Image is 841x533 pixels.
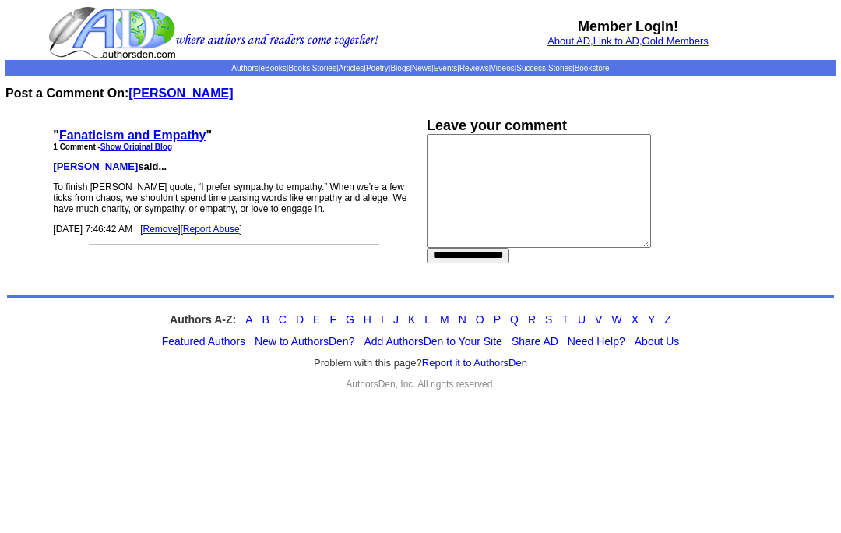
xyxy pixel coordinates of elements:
a: M [440,313,449,326]
strong: Authors A-Z: [170,313,236,326]
a: Fanaticism and Empathy [59,129,206,142]
a: V [595,313,602,326]
a: X [632,313,639,326]
a: Link to AD [593,35,639,47]
a: S [545,313,552,326]
a: Add AuthorsDen to Your Site [364,335,501,348]
a: About Us [635,335,680,348]
a: Stories [312,64,336,72]
a: Events [434,64,458,72]
a: News [412,64,431,72]
a: Reviews [459,64,489,72]
a: Featured Authors [162,335,245,348]
a: Books [288,64,310,72]
div: AuthorsDen, Inc. All rights reserved. [7,379,834,390]
a: H [364,313,371,326]
font: To finish [PERSON_NAME] quote, “I prefer sympathy to empathy.” When we’re a few ticks from chaos,... [53,182,406,214]
a: Success Stories [516,64,572,72]
a: A [245,313,252,326]
img: header_logo2.gif [48,5,378,60]
a: T [561,313,568,326]
font: Leave your comment [427,118,567,133]
font: , , [547,35,709,47]
a: R [528,313,536,326]
a: Authors [231,64,258,72]
b: " " [53,129,212,142]
a: [PERSON_NAME] [128,86,233,100]
a: New to AuthorsDen? [255,335,354,348]
a: Remove [143,224,178,235]
a: F [329,313,336,326]
a: D [296,313,304,326]
a: [PERSON_NAME] [53,161,138,172]
a: Show Original Blog [100,143,172,151]
a: O [476,313,484,326]
a: Report it to AuthorsDen [422,357,527,369]
a: Z [664,313,671,326]
b: 1 Comment - [53,143,172,151]
a: L [424,313,431,326]
a: Blogs [390,64,410,72]
a: N [459,313,466,326]
a: Q [510,313,519,326]
a: eBooks [260,64,286,72]
a: E [313,313,320,326]
a: J [393,313,399,326]
font: said... [53,161,167,172]
a: Share AD [512,335,558,348]
a: Poetry [366,64,389,72]
a: B [262,313,269,326]
span: [ ] [140,224,180,235]
a: Gold Members [642,35,709,47]
a: Videos [491,64,514,72]
a: I [381,313,384,326]
a: P [494,313,501,326]
b: Member Login! [578,19,678,34]
a: G [346,313,354,326]
span: | | | | | | | | | | | | [231,64,609,72]
a: Y [648,313,655,326]
a: Report Abuse [183,224,240,235]
a: W [611,313,621,326]
a: About AD [547,35,590,47]
b: Post a Comment On: [5,86,233,100]
a: Bookstore [575,64,610,72]
a: U [578,313,586,326]
a: K [408,313,415,326]
a: Articles [339,64,364,72]
a: Need Help? [568,335,625,348]
font: Problem with this page? [314,357,527,369]
font: [DATE] 7:46:42 AM [ ] [53,224,242,235]
a: C [279,313,287,326]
